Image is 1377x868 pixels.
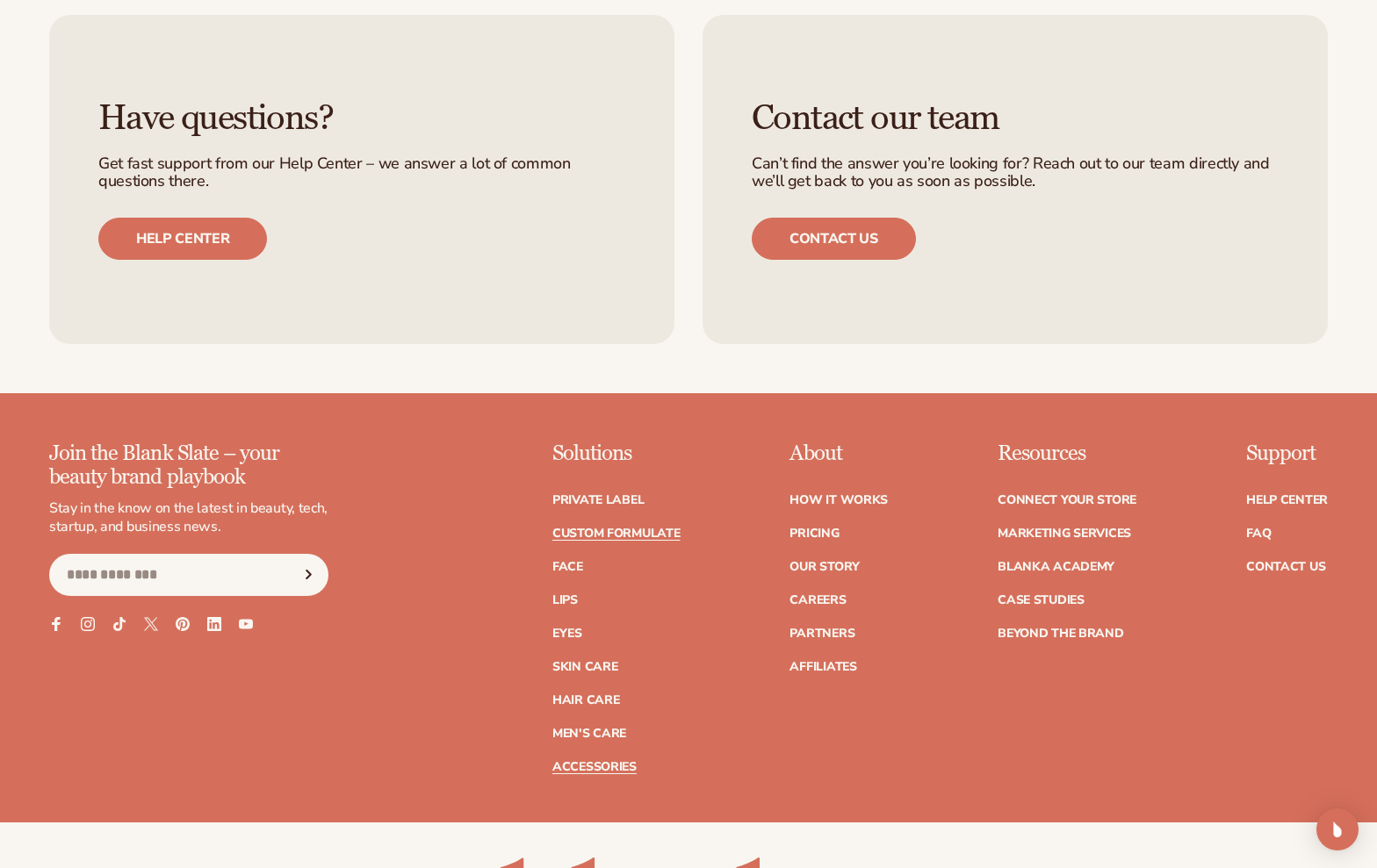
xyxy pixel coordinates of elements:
[98,99,625,138] h3: Have questions?
[289,554,328,596] button: Subscribe
[1246,494,1328,506] a: Help Center
[789,561,859,573] a: Our Story
[998,527,1131,540] a: Marketing services
[552,561,583,573] a: Face
[998,494,1136,506] a: Connect your store
[552,527,681,540] a: Custom formulate
[752,99,1279,138] h3: Contact our team
[1246,527,1271,540] a: FAQ
[552,442,681,465] p: Solutions
[552,628,582,640] a: Eyes
[552,728,626,740] a: Men's Care
[789,661,856,673] a: Affiliates
[789,527,839,540] a: Pricing
[552,594,578,606] a: Lips
[552,694,619,707] a: Hair Care
[789,594,846,606] a: Careers
[789,494,888,506] a: How It Works
[552,761,637,773] a: Accessories
[998,594,1085,606] a: Case Studies
[1316,808,1359,850] div: Open Intercom Messenger
[552,661,617,673] a: Skin Care
[752,155,1279,190] p: Can’t find the answer you’re looking for? Reach out to our team directly and we’ll get back to yo...
[998,561,1114,573] a: Blanka Academy
[49,499,328,536] p: Stay in the know on the latest in beauty, tech, startup, and business news.
[49,442,328,489] p: Join the Blank Slate – your beauty brand playbook
[789,442,888,465] p: About
[789,628,854,640] a: Partners
[1246,442,1328,465] p: Support
[998,442,1136,465] p: Resources
[98,155,625,190] p: Get fast support from our Help Center – we answer a lot of common questions there.
[98,218,267,260] a: Help center
[552,494,644,506] a: Private label
[998,628,1124,640] a: Beyond the brand
[752,218,916,260] a: Contact us
[1246,561,1325,573] a: Contact Us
